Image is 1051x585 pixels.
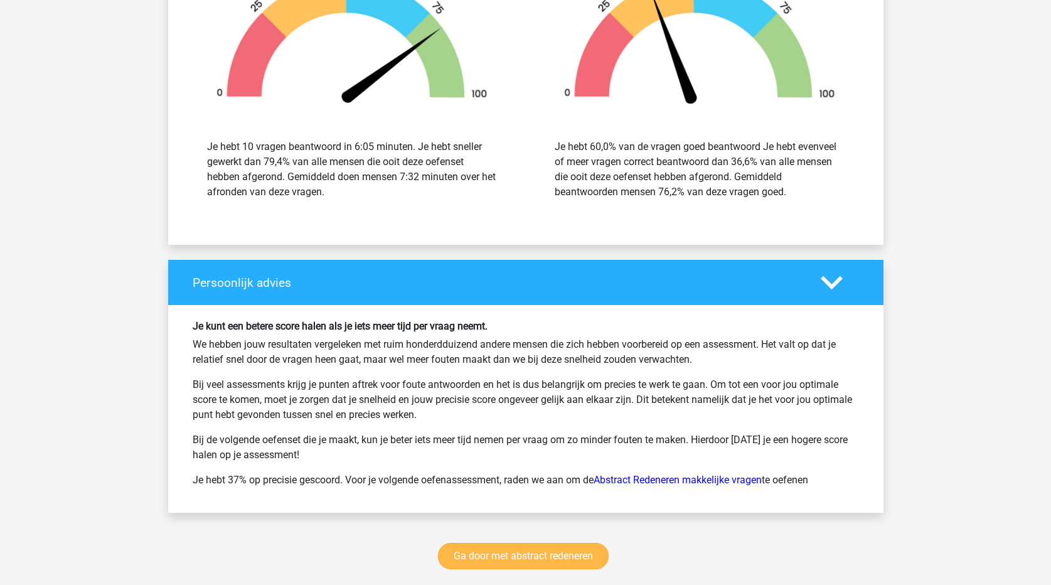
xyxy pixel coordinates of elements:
p: Bij de volgende oefenset die je maakt, kun je beter iets meer tijd nemen per vraag om zo minder f... [193,432,859,463]
p: We hebben jouw resultaten vergeleken met ruim honderdduizend andere mensen die zich hebben voorbe... [193,337,859,367]
a: Ga door met abstract redeneren [438,543,609,569]
div: Je hebt 10 vragen beantwoord in 6:05 minuten. Je hebt sneller gewerkt dan 79,4% van alle mensen d... [207,139,497,200]
div: Je hebt 60,0% van de vragen goed beantwoord Je hebt evenveel of meer vragen correct beantwoord da... [555,139,845,200]
p: Bij veel assessments krijg je punten aftrek voor foute antwoorden en het is dus belangrijk om pre... [193,377,859,422]
p: Je hebt 37% op precisie gescoord. Voor je volgende oefenassessment, raden we aan om de te oefenen [193,473,859,488]
h4: Persoonlijk advies [193,276,802,290]
h6: Je kunt een betere score halen als je iets meer tijd per vraag neemt. [193,320,859,332]
a: Abstract Redeneren makkelijke vragen [594,474,762,486]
